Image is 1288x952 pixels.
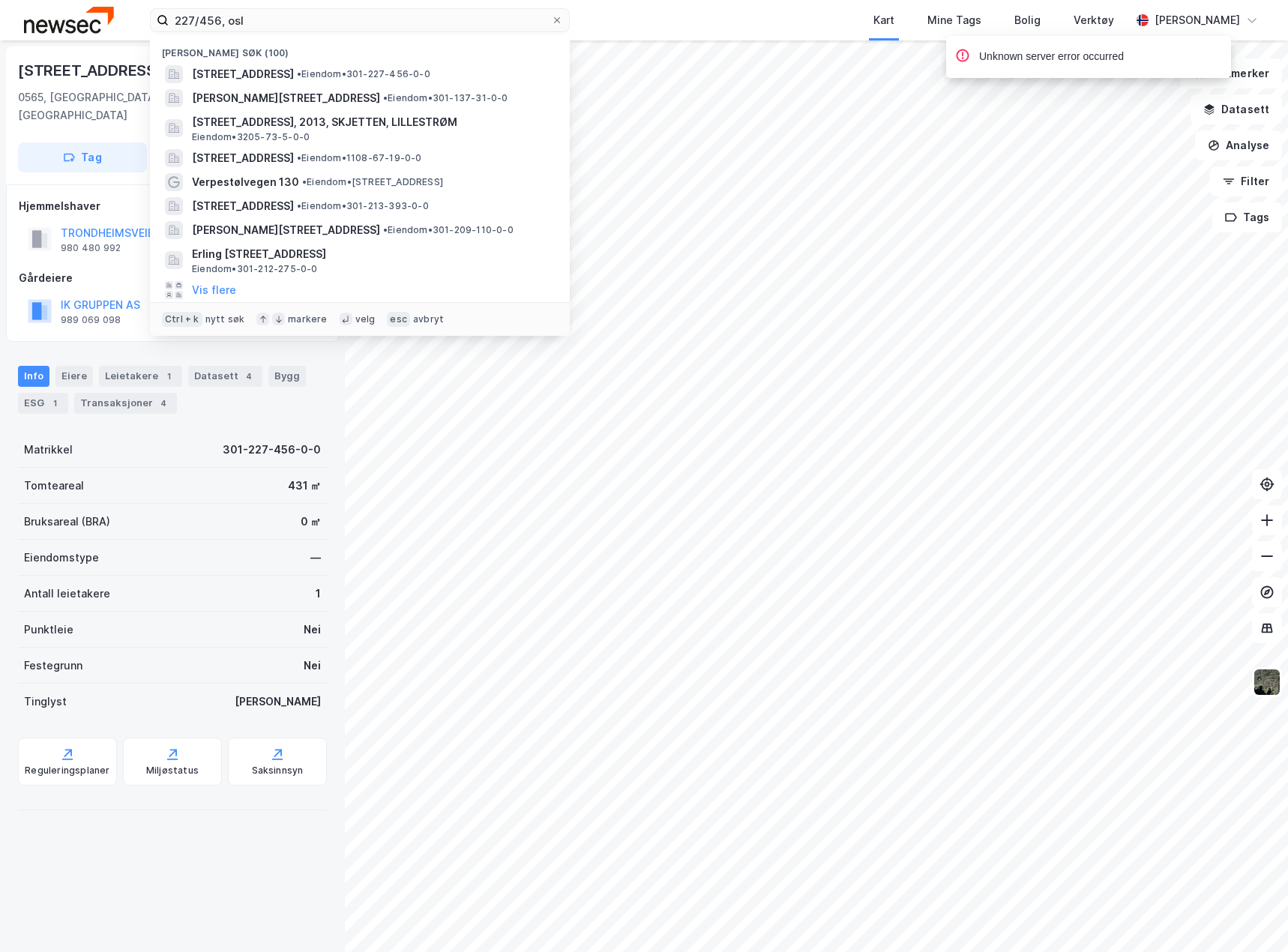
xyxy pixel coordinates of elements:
span: Eiendom • 1108-67-19-0-0 [297,152,422,164]
div: Info [18,366,49,387]
div: Eiendomstype [24,549,99,567]
iframe: Chat Widget [1213,880,1288,952]
div: Kart [873,11,894,29]
span: Eiendom • 301-213-393-0-0 [297,200,429,212]
div: Bygg [268,366,306,387]
button: Filter [1210,166,1282,196]
div: Bolig [1014,11,1041,29]
div: 301-227-456-0-0 [223,441,321,459]
span: • [383,92,388,103]
div: 1 [47,396,62,411]
div: Nei [304,657,321,675]
div: esc [387,312,410,327]
span: • [302,176,307,187]
span: [STREET_ADDRESS] [192,197,294,215]
div: — [310,549,321,567]
div: Antall leietakere [24,585,110,603]
div: [STREET_ADDRESS] [18,58,165,82]
div: ESG [18,393,68,414]
button: Datasett [1191,94,1282,124]
div: [PERSON_NAME] [235,693,321,711]
div: Datasett [188,366,262,387]
div: 989 069 098 [61,314,121,326]
img: newsec-logo.f6e21ccffca1b3a03d2d.png [24,7,114,33]
div: 1 [316,585,321,603]
div: velg [355,313,376,325]
div: 4 [241,369,256,384]
div: Transaksjoner [74,393,177,414]
div: 0565, [GEOGRAPHIC_DATA], [GEOGRAPHIC_DATA] [18,88,208,124]
div: Festegrunn [24,657,82,675]
input: Søk på adresse, matrikkel, gårdeiere, leietakere eller personer [169,9,551,31]
button: Tag [18,142,147,172]
div: Reguleringsplaner [25,765,109,777]
div: Ctrl + k [162,312,202,327]
div: Miljøstatus [146,765,199,777]
span: [STREET_ADDRESS] [192,149,294,167]
div: 4 [156,396,171,411]
span: Eiendom • 301-212-275-0-0 [192,263,318,275]
button: Analyse [1195,130,1282,160]
div: [PERSON_NAME] [1155,11,1240,29]
span: [PERSON_NAME][STREET_ADDRESS] [192,89,380,107]
img: 9k= [1253,668,1281,696]
div: 980 480 992 [61,242,121,254]
div: Eiere [55,366,93,387]
div: Punktleie [24,621,73,639]
button: Vis flere [192,281,236,299]
div: Kontrollprogram for chat [1213,880,1288,952]
div: Saksinnsyn [252,765,304,777]
button: Tags [1212,202,1282,232]
div: Bruksareal (BRA) [24,513,110,531]
div: Matrikkel [24,441,73,459]
span: Eiendom • 3205-73-5-0-0 [192,131,310,143]
div: markere [288,313,327,325]
span: Eiendom • 301-227-456-0-0 [297,68,430,80]
div: Gårdeiere [19,269,326,287]
span: [PERSON_NAME][STREET_ADDRESS] [192,221,380,239]
div: Hjemmelshaver [19,197,326,215]
div: 1 [161,369,176,384]
span: Erling [STREET_ADDRESS] [192,245,552,263]
div: Leietakere [99,366,182,387]
span: • [383,224,388,235]
div: Unknown server error occurred [979,48,1124,66]
div: [PERSON_NAME] søk (100) [150,35,570,62]
div: Tinglyst [24,693,67,711]
div: Nei [304,621,321,639]
span: • [297,152,301,163]
div: nytt søk [205,313,245,325]
div: 431 ㎡ [288,477,321,495]
div: 0 ㎡ [301,513,321,531]
div: Tomteareal [24,477,84,495]
span: Eiendom • 301-137-31-0-0 [383,92,508,104]
span: [STREET_ADDRESS] [192,65,294,83]
div: avbryt [413,313,444,325]
div: Verktøy [1074,11,1114,29]
span: • [297,200,301,211]
span: • [297,68,301,79]
span: Eiendom • [STREET_ADDRESS] [302,176,443,188]
div: Mine Tags [927,11,981,29]
span: Eiendom • 301-209-110-0-0 [383,224,514,236]
span: [STREET_ADDRESS], 2013, SKJETTEN, LILLESTRØM [192,113,552,131]
span: Verpestølvegen 130 [192,173,299,191]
